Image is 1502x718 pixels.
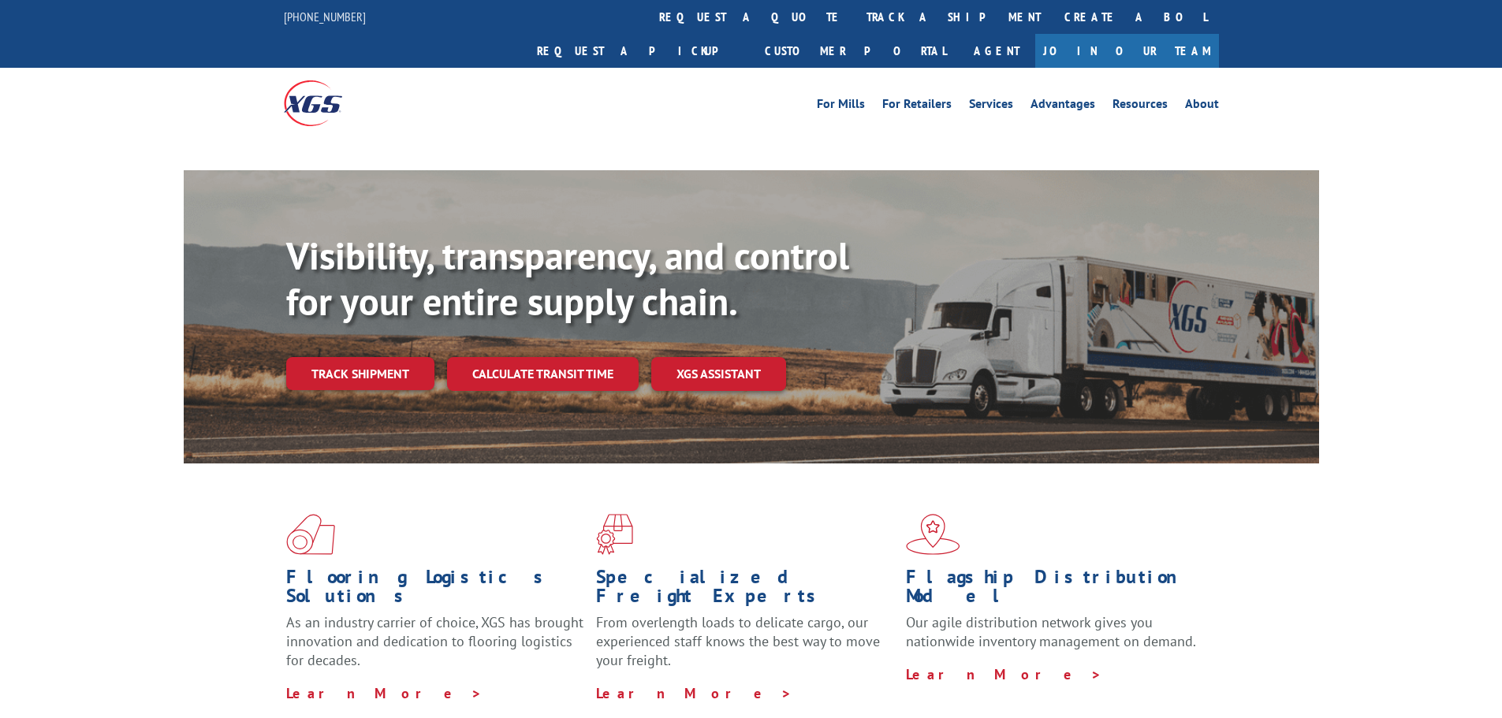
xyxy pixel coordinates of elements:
[906,514,960,555] img: xgs-icon-flagship-distribution-model-red
[906,665,1102,683] a: Learn More >
[286,357,434,390] a: Track shipment
[906,567,1204,613] h1: Flagship Distribution Model
[286,684,483,702] a: Learn More >
[1035,34,1219,68] a: Join Our Team
[817,98,865,115] a: For Mills
[525,34,753,68] a: Request a pickup
[596,684,792,702] a: Learn More >
[596,567,894,613] h1: Specialized Freight Experts
[447,357,639,391] a: Calculate transit time
[284,9,366,24] a: [PHONE_NUMBER]
[1113,98,1168,115] a: Resources
[882,98,952,115] a: For Retailers
[969,98,1013,115] a: Services
[958,34,1035,68] a: Agent
[286,514,335,555] img: xgs-icon-total-supply-chain-intelligence-red
[286,231,849,326] b: Visibility, transparency, and control for your entire supply chain.
[753,34,958,68] a: Customer Portal
[1185,98,1219,115] a: About
[286,613,583,669] span: As an industry carrier of choice, XGS has brought innovation and dedication to flooring logistics...
[906,613,1196,650] span: Our agile distribution network gives you nationwide inventory management on demand.
[286,567,584,613] h1: Flooring Logistics Solutions
[596,514,633,555] img: xgs-icon-focused-on-flooring-red
[1031,98,1095,115] a: Advantages
[596,613,894,683] p: From overlength loads to delicate cargo, our experienced staff knows the best way to move your fr...
[651,357,786,391] a: XGS ASSISTANT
